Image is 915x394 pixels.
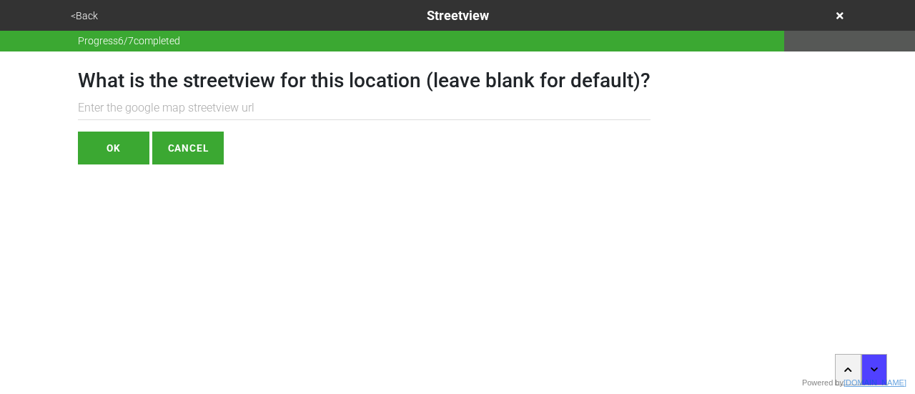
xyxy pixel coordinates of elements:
[66,8,102,24] button: <Back
[427,8,489,23] span: Streetview
[802,377,906,389] div: Powered by
[152,132,224,164] button: CANCEL
[78,97,651,120] input: Enter the google map streetview url
[844,378,906,387] a: [DOMAIN_NAME]
[78,69,651,93] h1: What is the streetview for this location (leave blank for default)?
[78,132,149,164] button: OK
[78,34,180,49] span: Progress 6 / 7 completed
